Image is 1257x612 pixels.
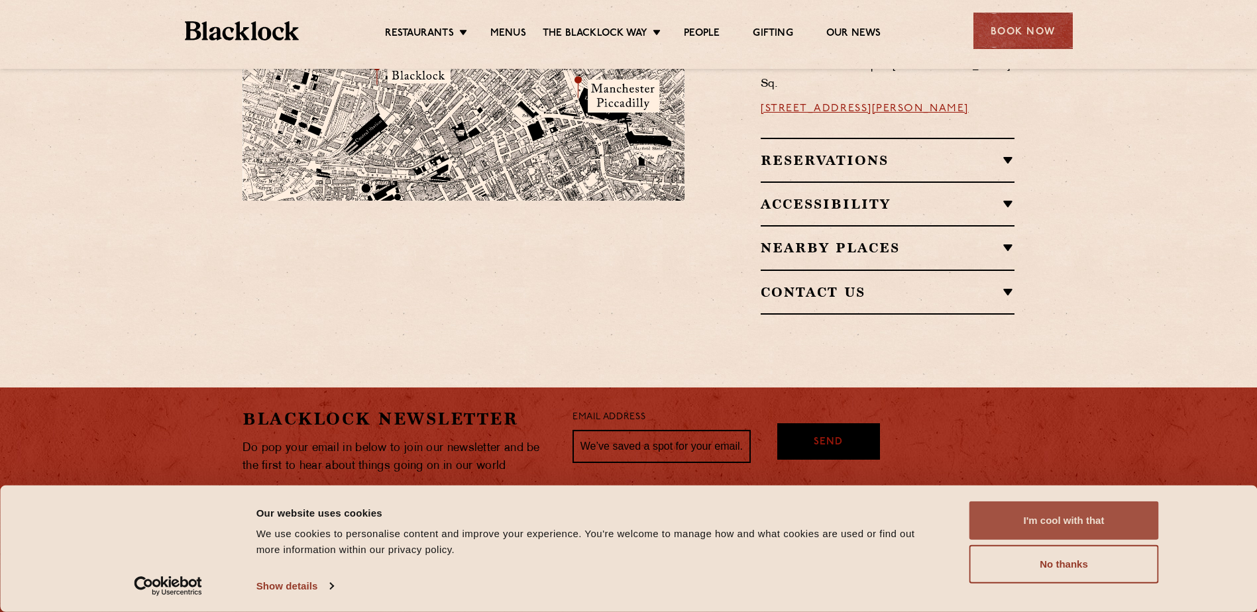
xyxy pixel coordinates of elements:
[753,27,792,42] a: Gifting
[543,27,647,42] a: The Blacklock Way
[761,152,1014,168] h2: Reservations
[969,501,1159,540] button: I'm cool with that
[761,240,1014,256] h2: Nearby Places
[185,21,300,40] img: BL_Textured_Logo-footer-cropped.svg
[573,430,751,463] input: We’ve saved a spot for your email...
[385,27,454,42] a: Restaurants
[542,191,728,315] img: svg%3E
[761,284,1014,300] h2: Contact Us
[761,196,1014,212] h2: Accessibility
[243,407,553,431] h2: Blacklock Newsletter
[684,27,720,42] a: People
[256,576,333,596] a: Show details
[256,526,940,558] div: We use cookies to personalise content and improve your experience. You're welcome to manage how a...
[761,103,969,114] a: [STREET_ADDRESS][PERSON_NAME]
[969,545,1159,584] button: No thanks
[490,27,526,42] a: Menus
[256,505,940,521] div: Our website uses cookies
[243,439,553,475] p: Do pop your email in below to join our newsletter and be the first to hear about things going on ...
[573,410,645,425] label: Email Address
[826,27,881,42] a: Our News
[814,435,843,450] span: Send
[110,576,226,596] a: Usercentrics Cookiebot - opens in a new window
[973,13,1073,49] div: Book Now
